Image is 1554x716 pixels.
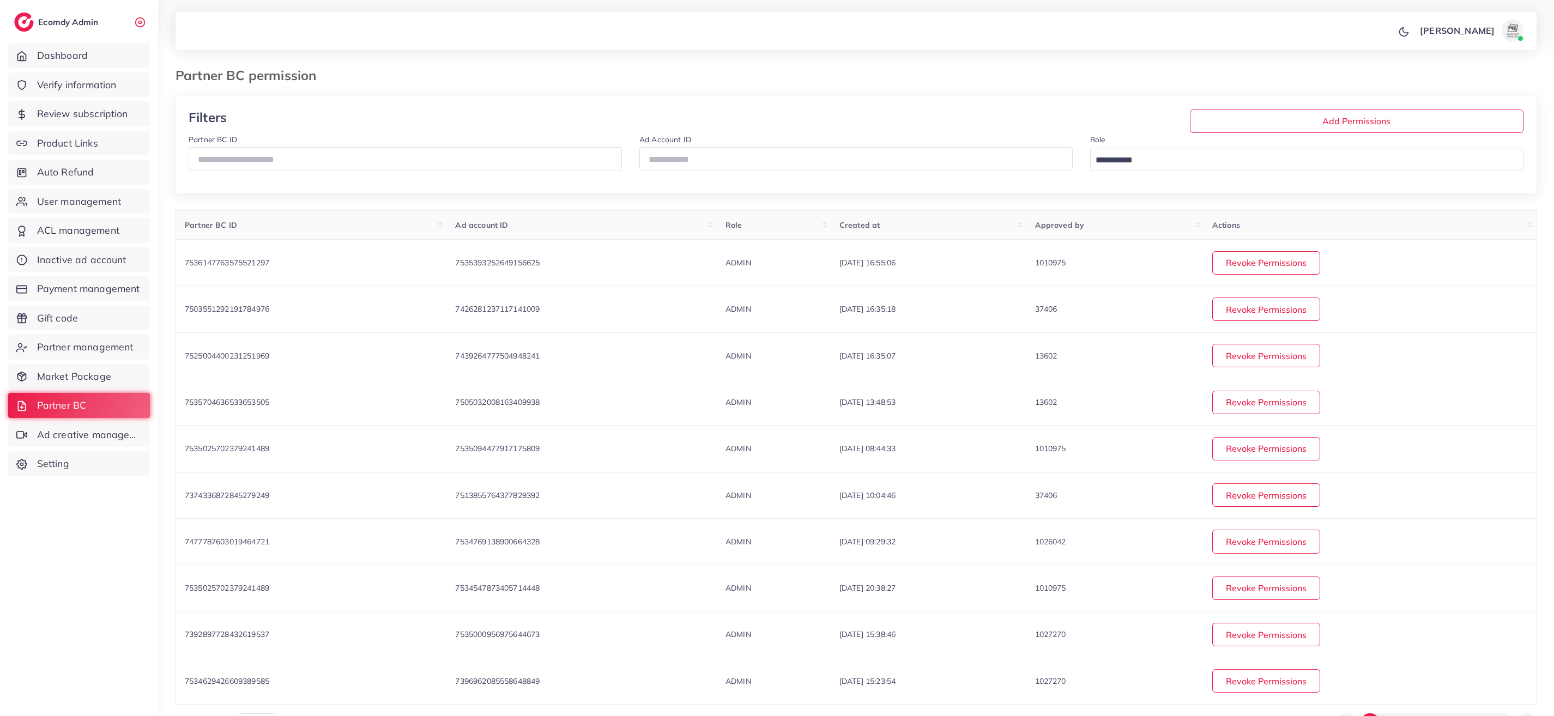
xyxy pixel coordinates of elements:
[37,398,87,412] span: Partner BC
[8,72,150,98] a: Verify information
[185,304,269,314] span: 7503551292191784976
[455,304,540,314] span: 7426281237117141009
[839,304,896,314] span: [DATE] 16:35:18
[37,311,78,325] span: Gift code
[1212,483,1320,507] button: Revoke Permissions
[176,68,325,83] h3: Partner BC permission
[8,43,150,68] a: Dashboard
[8,131,150,156] a: Product Links
[37,253,126,267] span: Inactive ad account
[189,110,411,125] h3: Filters
[1212,530,1320,553] button: Revoke Permissions
[8,422,150,447] a: Ad creative management
[639,134,691,145] label: Ad Account ID
[185,444,269,453] span: 7535025702379241489
[1035,537,1066,547] span: 1026042
[1090,148,1523,171] div: Search for option
[8,276,150,301] a: Payment management
[185,583,269,593] span: 7535025702379241489
[725,220,742,230] span: Role
[455,397,540,407] span: 7505032008163409938
[455,351,540,361] span: 7439264777504948241
[38,17,101,27] h2: Ecomdy Admin
[37,136,98,150] span: Product Links
[185,220,237,230] span: Partner BC ID
[8,451,150,476] a: Setting
[37,369,111,384] span: Market Package
[839,676,896,686] span: [DATE] 15:23:54
[725,537,751,547] span: ADMIN
[1035,676,1066,686] span: 1027270
[1092,152,1509,169] input: Search for option
[839,629,896,639] span: [DATE] 15:38:46
[1502,20,1523,41] img: avatar
[455,258,540,268] span: 7535393252649156625
[1212,251,1320,275] button: Revoke Permissions
[455,220,508,230] span: Ad account ID
[1035,444,1066,453] span: 1010975
[1212,391,1320,414] button: Revoke Permissions
[37,195,121,209] span: User management
[185,490,269,500] span: 7374336872845279249
[1414,20,1528,41] a: [PERSON_NAME]avatar
[1212,577,1320,600] button: Revoke Permissions
[1035,490,1057,500] span: 37406
[725,397,751,407] span: ADMIN
[839,537,896,547] span: [DATE] 09:29:32
[37,107,128,121] span: Review subscription
[37,428,142,442] span: Ad creative management
[1035,304,1057,314] span: 37406
[8,101,150,126] a: Review subscription
[8,160,150,185] a: Auto Refund
[839,397,896,407] span: [DATE] 13:48:53
[725,351,751,361] span: ADMIN
[1090,134,1105,145] label: Role
[1420,24,1495,37] p: [PERSON_NAME]
[8,218,150,243] a: ACL management
[455,490,540,500] span: 7513855764377829392
[839,583,896,593] span: [DATE] 20:38:27
[455,629,540,639] span: 7535000956975644673
[8,335,150,360] a: Partner management
[37,48,88,63] span: Dashboard
[1212,623,1320,646] button: Revoke Permissions
[839,444,896,453] span: [DATE] 08:44:33
[725,304,751,314] span: ADMIN
[37,78,117,92] span: Verify information
[37,165,94,179] span: Auto Refund
[1035,629,1066,639] span: 1027270
[185,397,269,407] span: 7535704636533653505
[1212,220,1240,230] span: Actions
[725,444,751,453] span: ADMIN
[189,134,237,145] label: Partner BC ID
[185,629,269,639] span: 7392897728432619537
[1190,110,1523,133] button: Add Permissions
[8,306,150,331] a: Gift code
[1212,298,1320,321] button: Revoke Permissions
[455,537,540,547] span: 7534769138900664328
[1212,344,1320,367] button: Revoke Permissions
[8,364,150,389] a: Market Package
[185,676,269,686] span: 7534629426609389585
[185,351,269,361] span: 7525004400231251969
[37,282,140,296] span: Payment management
[37,340,134,354] span: Partner management
[8,393,150,418] a: Partner BC
[455,444,540,453] span: 7535094477917175809
[8,189,150,214] a: User management
[725,583,751,593] span: ADMIN
[839,490,896,500] span: [DATE] 10:04:46
[455,676,540,686] span: 7396962085558648849
[1035,258,1066,268] span: 1010975
[1212,437,1320,460] button: Revoke Permissions
[725,490,751,500] span: ADMIN
[725,258,751,268] span: ADMIN
[1035,583,1066,593] span: 1010975
[185,537,269,547] span: 7477787603019464721
[1035,220,1085,230] span: Approved by
[725,676,751,686] span: ADMIN
[14,13,101,32] a: logoEcomdy Admin
[37,457,69,471] span: Setting
[37,223,119,238] span: ACL management
[455,583,540,593] span: 7534547873405714448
